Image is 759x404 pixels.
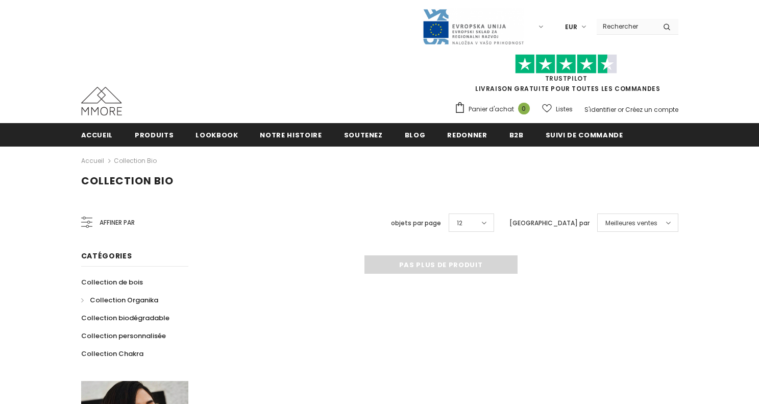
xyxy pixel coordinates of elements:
a: Collection personnalisée [81,327,166,345]
span: or [618,105,624,114]
label: objets par page [391,218,441,228]
a: Listes [542,100,573,118]
a: soutenez [344,123,383,146]
span: Produits [135,130,174,140]
span: Panier d'achat [469,104,514,114]
span: B2B [509,130,524,140]
a: Collection de bois [81,273,143,291]
span: Listes [556,104,573,114]
span: Collection Organika [90,295,158,305]
span: Affiner par [100,217,135,228]
a: Collection Bio [114,156,157,165]
span: Collection de bois [81,277,143,287]
span: Collection Chakra [81,349,143,359]
a: Notre histoire [260,123,322,146]
a: Accueil [81,123,113,146]
a: Produits [135,123,174,146]
span: 12 [457,218,462,228]
a: Blog [405,123,426,146]
a: Collection biodégradable [81,309,169,327]
span: Catégories [81,251,132,261]
span: 0 [518,103,530,114]
span: Lookbook [195,130,238,140]
span: Accueil [81,130,113,140]
span: Collection personnalisée [81,331,166,341]
a: Collection Organika [81,291,158,309]
a: Lookbook [195,123,238,146]
span: Collection biodégradable [81,313,169,323]
span: Blog [405,130,426,140]
span: soutenez [344,130,383,140]
a: Accueil [81,155,104,167]
span: LIVRAISON GRATUITE POUR TOUTES LES COMMANDES [454,59,678,93]
span: Suivi de commande [546,130,623,140]
a: TrustPilot [545,74,587,83]
a: Javni Razpis [422,22,524,31]
a: S'identifier [584,105,616,114]
a: Créez un compte [625,105,678,114]
img: Faites confiance aux étoiles pilotes [515,54,617,74]
a: Suivi de commande [546,123,623,146]
span: EUR [565,22,577,32]
img: Cas MMORE [81,87,122,115]
label: [GEOGRAPHIC_DATA] par [509,218,590,228]
span: Notre histoire [260,130,322,140]
span: Meilleures ventes [605,218,657,228]
a: Collection Chakra [81,345,143,363]
a: Redonner [447,123,487,146]
span: Redonner [447,130,487,140]
span: Collection Bio [81,174,174,188]
a: Panier d'achat 0 [454,102,535,117]
img: Javni Razpis [422,8,524,45]
a: B2B [509,123,524,146]
input: Search Site [597,19,655,34]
